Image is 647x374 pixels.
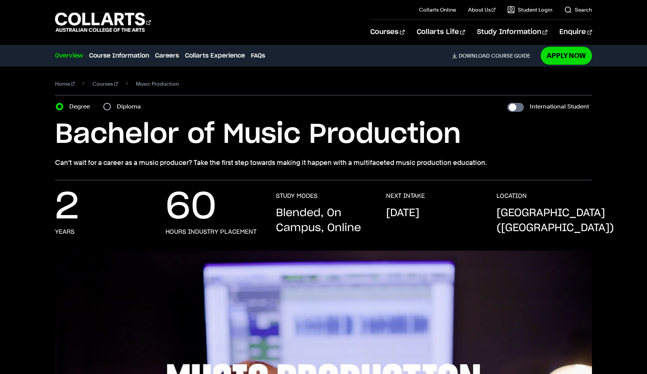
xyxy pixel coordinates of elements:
[477,20,547,45] a: Study Information
[55,12,151,33] div: Go to homepage
[117,101,145,112] label: Diploma
[136,79,179,89] span: Music Production
[55,79,75,89] a: Home
[386,192,425,200] h3: NEXT INTAKE
[419,6,456,13] a: Collarts Online
[459,52,490,59] span: Download
[55,51,83,60] a: Overview
[530,101,589,112] label: International Student
[165,192,216,222] p: 60
[541,47,592,64] a: Apply Now
[251,51,265,60] a: FAQs
[55,228,75,236] h3: Years
[559,20,592,45] a: Enquire
[276,192,318,200] h3: STUDY MODES
[496,192,527,200] h3: LOCATION
[55,118,592,151] h1: Bachelor of Music Production
[92,79,118,89] a: Courses
[69,101,94,112] label: Degree
[564,6,592,13] a: Search
[155,51,179,60] a: Careers
[55,192,79,222] p: 2
[185,51,245,60] a: Collarts Experience
[507,6,552,13] a: Student Login
[452,52,536,59] a: DownloadCourse Guide
[417,20,465,45] a: Collarts Life
[386,206,419,221] p: [DATE]
[468,6,496,13] a: About Us
[165,228,256,236] h3: hours industry placement
[496,206,614,236] p: [GEOGRAPHIC_DATA] ([GEOGRAPHIC_DATA])
[89,51,149,60] a: Course Information
[370,20,404,45] a: Courses
[276,206,371,236] p: Blended, On Campus, Online
[55,157,592,168] p: Can’t wait for a career as a music producer? Take the first step towards making it happen with a ...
